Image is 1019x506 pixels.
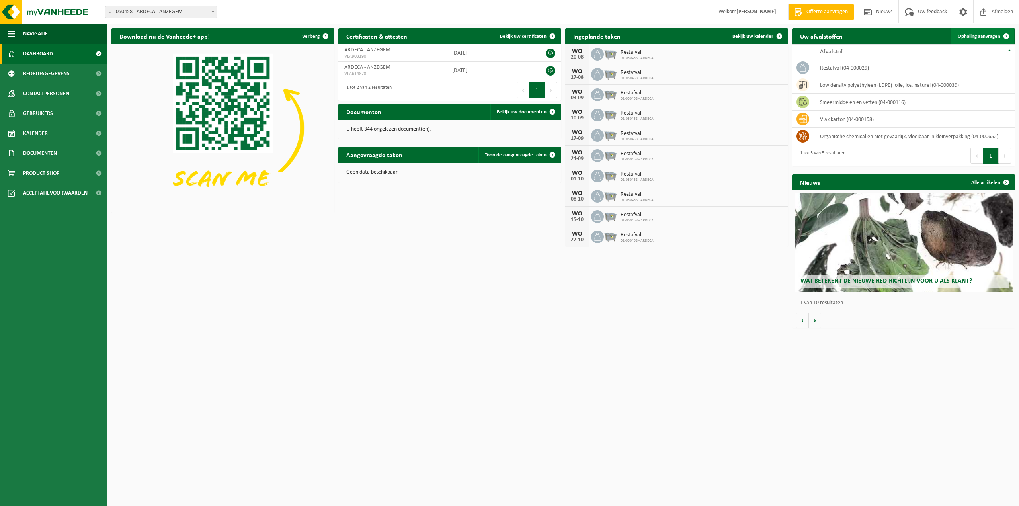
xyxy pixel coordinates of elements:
h2: Documenten [338,104,389,119]
div: WO [569,231,585,237]
p: 1 van 10 resultaten [800,300,1011,306]
span: Ophaling aanvragen [958,34,1000,39]
div: WO [569,109,585,115]
h2: Ingeplande taken [565,28,629,44]
img: WB-2500-GAL-GY-01 [604,168,617,182]
span: VLA614878 [344,71,440,77]
a: Bekijk uw certificaten [494,28,560,44]
span: Restafval [621,70,654,76]
h2: Certificaten & attesten [338,28,415,44]
span: Restafval [621,212,654,218]
button: Next [999,148,1011,164]
img: WB-2500-GAL-GY-01 [604,148,617,162]
td: low density polyethyleen (LDPE) folie, los, naturel (04-000039) [814,76,1015,94]
td: smeermiddelen en vetten (04-000116) [814,94,1015,111]
span: 01-050458 - ARDECA - ANZEGEM [105,6,217,18]
span: 01-050458 - ARDECA [621,218,654,223]
span: Restafval [621,191,654,198]
span: Restafval [621,232,654,238]
td: organische chemicaliën niet gevaarlijk, vloeibaar in kleinverpakking (04-000652) [814,128,1015,145]
p: Geen data beschikbaar. [346,170,553,175]
span: Afvalstof [820,49,843,55]
div: WO [569,68,585,75]
a: Offerte aanvragen [788,4,854,20]
span: 01-050458 - ARDECA - ANZEGEM [105,6,217,18]
button: Previous [970,148,983,164]
h2: Nieuws [792,174,828,190]
img: WB-2500-GAL-GY-01 [604,107,617,121]
span: Restafval [621,90,654,96]
div: 1 tot 2 van 2 resultaten [342,81,392,99]
img: WB-2500-GAL-GY-01 [604,47,617,60]
div: 08-10 [569,197,585,202]
span: Bekijk uw certificaten [500,34,547,39]
span: Gebruikers [23,104,53,123]
div: 1 tot 5 van 5 resultaten [796,147,845,164]
div: 20-08 [569,55,585,60]
img: WB-2500-GAL-GY-01 [604,67,617,80]
div: 01-10 [569,176,585,182]
td: [DATE] [446,62,517,79]
div: 15-10 [569,217,585,223]
div: WO [569,211,585,217]
button: Verberg [296,28,334,44]
span: Bekijk uw documenten [497,109,547,115]
a: Bekijk uw kalender [726,28,787,44]
h2: Aangevraagde taken [338,147,410,162]
div: 17-09 [569,136,585,141]
a: Ophaling aanvragen [951,28,1014,44]
h2: Download nu de Vanheede+ app! [111,28,218,44]
div: WO [569,150,585,156]
span: Dashboard [23,44,53,64]
span: Verberg [302,34,320,39]
span: ARDECA - ANZEGEM [344,64,390,70]
div: 27-08 [569,75,585,80]
a: Wat betekent de nieuwe RED-richtlijn voor u als klant? [795,193,1013,292]
button: Vorige [796,313,809,328]
button: Next [545,82,557,98]
a: Toon de aangevraagde taken [478,147,560,163]
span: Restafval [621,49,654,56]
div: 22-10 [569,237,585,243]
span: Product Shop [23,163,59,183]
span: Documenten [23,143,57,163]
span: Navigatie [23,24,48,44]
span: Acceptatievoorwaarden [23,183,88,203]
span: 01-050458 - ARDECA [621,198,654,203]
span: 01-050458 - ARDECA [621,56,654,61]
img: WB-2500-GAL-GY-01 [604,209,617,223]
div: WO [569,170,585,176]
h2: Uw afvalstoffen [792,28,851,44]
span: Offerte aanvragen [804,8,850,16]
button: Volgende [809,313,821,328]
img: WB-2500-GAL-GY-01 [604,87,617,101]
span: Contactpersonen [23,84,69,104]
span: VLA903190 [344,53,440,60]
span: 01-050458 - ARDECA [621,117,654,121]
span: 01-050458 - ARDECA [621,96,654,101]
span: Restafval [621,151,654,157]
span: ARDECA - ANZEGEM [344,47,390,53]
div: 03-09 [569,95,585,101]
span: Wat betekent de nieuwe RED-richtlijn voor u als klant? [800,278,972,284]
td: vlak karton (04-000158) [814,111,1015,128]
span: 01-050458 - ARDECA [621,238,654,243]
p: U heeft 344 ongelezen document(en). [346,127,553,132]
span: Restafval [621,110,654,117]
span: 01-050458 - ARDECA [621,178,654,182]
div: WO [569,129,585,136]
td: [DATE] [446,44,517,62]
span: Toon de aangevraagde taken [485,152,547,158]
button: Previous [517,82,529,98]
span: Bekijk uw kalender [732,34,773,39]
a: Alle artikelen [965,174,1014,190]
span: 01-050458 - ARDECA [621,137,654,142]
span: Restafval [621,131,654,137]
div: WO [569,89,585,95]
span: Bedrijfsgegevens [23,64,70,84]
img: Download de VHEPlus App [111,44,334,211]
div: WO [569,48,585,55]
span: Restafval [621,171,654,178]
span: 01-050458 - ARDECA [621,76,654,81]
img: WB-2500-GAL-GY-01 [604,128,617,141]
